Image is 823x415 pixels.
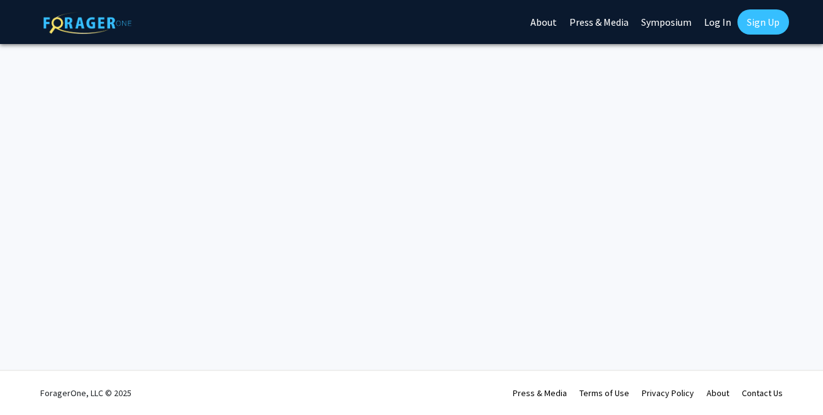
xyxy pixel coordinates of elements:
img: ForagerOne Logo [43,12,132,34]
a: Terms of Use [579,387,629,399]
a: Contact Us [742,387,783,399]
a: About [707,387,729,399]
a: Press & Media [513,387,567,399]
div: ForagerOne, LLC © 2025 [40,371,132,415]
a: Privacy Policy [642,387,694,399]
a: Sign Up [737,9,789,35]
